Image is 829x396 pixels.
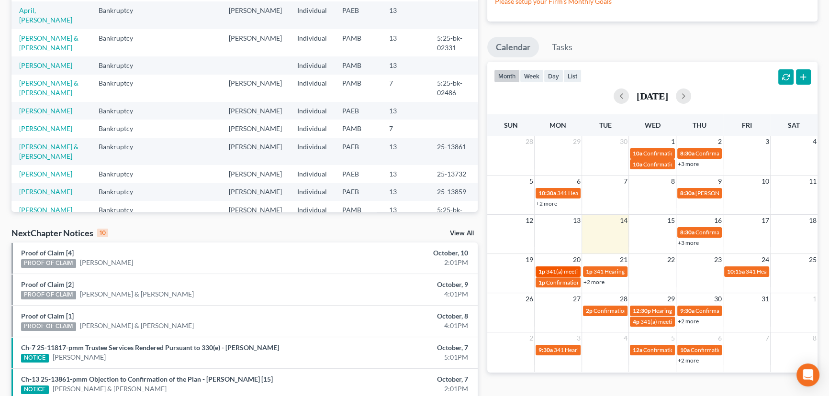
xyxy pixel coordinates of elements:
a: Ch-13 25-13861-pmm Objection to Confirmation of the Plan - [PERSON_NAME] [15] [21,375,273,383]
span: 3 [764,136,770,147]
a: View All [450,230,474,237]
td: 13 [381,201,429,228]
a: April, [PERSON_NAME] [19,6,72,24]
button: list [563,69,582,82]
td: [PERSON_NAME] [221,29,290,56]
div: 4:01PM [325,289,468,299]
span: 14 [619,215,628,226]
td: Bankruptcy [91,75,151,102]
a: Proof of Claim [2] [21,280,74,288]
td: Individual [290,201,335,228]
td: Individual [290,120,335,137]
span: 29 [666,293,676,305]
td: Bankruptcy [91,201,151,228]
a: [PERSON_NAME] & [PERSON_NAME] [19,79,78,97]
h2: [DATE] [637,91,668,101]
a: +2 more [583,278,605,286]
span: 11 [808,176,818,187]
td: Bankruptcy [91,1,151,29]
td: PAEB [335,138,381,165]
span: 13 [572,215,582,226]
a: Proof of Claim [4] [21,249,74,257]
div: October, 7 [325,374,468,384]
span: 2 [528,332,534,344]
td: Individual [290,75,335,102]
span: Wed [644,121,660,129]
td: 7 [381,120,429,137]
span: 3 [576,332,582,344]
span: 17 [761,215,770,226]
span: 12:30p [633,307,651,314]
span: 15 [666,215,676,226]
td: Individual [290,165,335,183]
a: [PERSON_NAME] [53,352,106,362]
td: [PERSON_NAME] [221,75,290,102]
span: 9:30a [538,346,553,353]
span: 8:30a [680,229,695,236]
a: [PERSON_NAME] & [PERSON_NAME] [80,289,194,299]
span: 7 [764,332,770,344]
td: 25-13732 [429,165,478,183]
span: Confirmation Date for [PERSON_NAME] [691,346,792,353]
div: NOTICE [21,354,49,363]
span: Confirmation Date for [PERSON_NAME] [643,346,745,353]
a: +3 more [678,160,699,167]
td: Bankruptcy [91,165,151,183]
span: 1 [812,293,818,305]
span: Confirmation hearing for Rhinesca [PERSON_NAME] [695,229,828,236]
span: Sat [788,121,800,129]
td: PAEB [335,1,381,29]
div: 5:01PM [325,352,468,362]
div: 4:01PM [325,321,468,330]
td: 13 [381,183,429,201]
td: PAEB [335,102,381,120]
a: [PERSON_NAME] [19,187,72,196]
span: 23 [713,254,723,265]
span: 29 [572,136,582,147]
span: 4 [812,136,818,147]
td: PAMB [335,120,381,137]
div: NOTICE [21,385,49,394]
span: 2p [586,307,593,314]
td: 5:25-bk-02303 [429,201,478,228]
td: PAMB [335,201,381,228]
span: 9:30a [680,307,695,314]
span: 28 [525,136,534,147]
a: [PERSON_NAME] & [PERSON_NAME] [80,321,194,330]
div: October, 8 [325,311,468,321]
span: 22 [666,254,676,265]
a: +2 more [536,200,557,207]
span: Tue [599,121,611,129]
span: 8 [812,332,818,344]
td: [PERSON_NAME] [221,1,290,29]
td: 13 [381,165,429,183]
a: Tasks [543,37,581,58]
span: 10:15a [727,268,745,275]
span: Fri [742,121,752,129]
span: 5 [528,176,534,187]
span: 31 [761,293,770,305]
span: 10a [680,346,690,353]
span: 7 [623,176,628,187]
a: [PERSON_NAME] & [PERSON_NAME] [53,384,167,394]
span: 25 [808,254,818,265]
span: 1p [538,279,545,286]
span: Confirmation Hearing for [PERSON_NAME] [695,307,805,314]
span: 341(a) meeting for [PERSON_NAME] [640,318,733,325]
td: 13 [381,56,429,74]
div: PROOF OF CLAIM [21,291,76,299]
span: Confirmation Hearing for [PERSON_NAME] [643,161,753,168]
span: 19 [525,254,534,265]
span: 10 [761,176,770,187]
span: 341 Hearing for [PERSON_NAME] [557,189,643,197]
a: +3 more [678,239,699,246]
span: 20 [572,254,582,265]
a: [PERSON_NAME] [19,124,72,132]
span: Confirmation hearing for Rhinesca [PERSON_NAME] [695,150,828,157]
td: [PERSON_NAME] [221,183,290,201]
div: October, 10 [325,248,468,258]
span: Confirmation Hearing for [PERSON_NAME] [643,150,753,157]
span: 1 [670,136,676,147]
a: Ch-7 25-11817-pmm Trustee Services Rendered Pursuant to 330(e) - [PERSON_NAME] [21,343,279,352]
span: 27 [572,293,582,305]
